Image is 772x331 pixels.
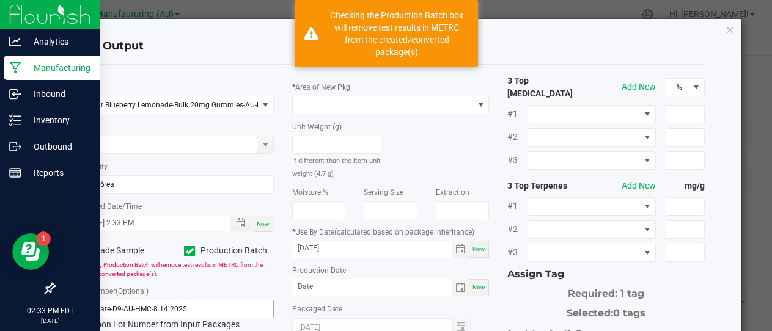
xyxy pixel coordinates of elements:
[77,96,258,114] span: Sour Blueberry Lemonade-Bulk 20mg Gummies-AU-HMC
[116,287,149,296] span: (Optional)
[6,316,95,326] p: [DATE]
[452,241,470,258] span: Toggle calendar
[666,79,689,96] span: %
[21,87,95,101] p: Inbound
[528,105,656,123] span: NO DATA FOUND
[507,223,527,236] span: #2
[21,113,95,128] p: Inventory
[21,139,95,154] p: Outbound
[507,180,586,192] strong: 3 Top Terpenes
[292,122,342,133] label: Unit Weight (g)
[292,304,342,315] label: Packaged Date
[6,305,95,316] p: 02:33 PM EDT
[295,82,350,93] label: Area of New Pkg
[184,244,273,257] label: Production Batch
[507,154,527,167] span: #3
[507,200,527,213] span: #1
[9,88,21,100] inline-svg: Inbound
[257,220,270,227] span: Now
[21,34,95,49] p: Analytics
[12,233,49,270] iframe: Resource center
[9,114,21,126] inline-svg: Inventory
[507,282,705,301] div: Required: 1 tag
[507,301,705,321] div: Selected:
[21,60,95,75] p: Manufacturing
[76,300,274,331] div: Common Lot Number from Input Packages
[292,187,328,198] label: Moisture %
[9,140,21,153] inline-svg: Outbound
[21,166,95,180] p: Reports
[364,187,403,198] label: Serving Size
[507,131,527,144] span: #2
[613,307,645,319] span: 0 tags
[528,128,656,147] span: NO DATA FOUND
[36,231,51,246] iframe: Resource center unread badge
[472,246,485,252] span: Now
[325,9,469,58] div: Checking the Production Batch box will remove test results in METRC from the created/converted pa...
[528,197,656,216] span: NO DATA FOUND
[666,180,705,192] strong: mg/g
[622,81,656,93] button: Add New
[528,220,656,239] span: NO DATA FOUND
[292,157,381,178] small: If different than the item unit weight (4.7 g)
[79,201,142,212] label: Created Date/Time
[76,261,263,277] span: Checking Production Batch will remove test results in METRC from the created/converted package(s).
[452,279,470,296] span: Toggle calendar
[292,227,474,238] label: Use By Date
[436,187,469,198] label: Extraction
[230,216,254,231] span: Toggle popup
[292,279,452,294] input: Date
[76,286,149,297] label: Lot Number
[76,244,166,257] label: Trade Sample
[292,241,452,256] input: Date
[622,180,656,192] button: Add New
[528,244,656,262] span: NO DATA FOUND
[507,246,527,259] span: #3
[507,107,527,120] span: #1
[507,75,586,100] strong: 3 Top [MEDICAL_DATA]
[9,35,21,48] inline-svg: Analytics
[9,167,21,179] inline-svg: Reports
[334,228,474,236] span: (calculated based on package inheritance)
[528,151,656,170] span: NO DATA FOUND
[9,62,21,74] inline-svg: Manufacturing
[292,265,346,276] label: Production Date
[507,267,705,282] div: Assign Tag
[77,216,217,231] input: Created Datetime
[472,284,485,291] span: Now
